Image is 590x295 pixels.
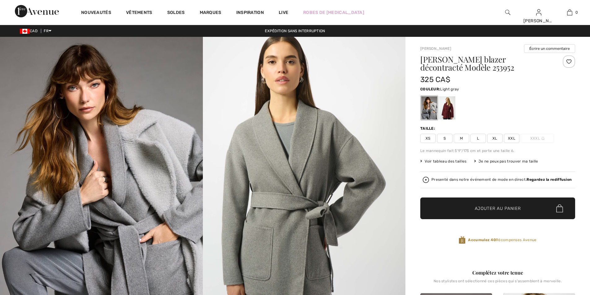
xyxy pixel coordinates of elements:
span: M [454,134,469,143]
span: Inspiration [236,10,264,16]
a: Soldes [167,10,185,16]
button: Ajouter au panier [420,197,575,219]
a: Nouveautés [81,10,111,16]
div: [PERSON_NAME] [523,18,554,24]
span: XXXL [521,134,554,143]
span: CAD [20,29,40,33]
span: XXL [504,134,519,143]
span: L [470,134,486,143]
img: Mon panier [567,9,572,16]
a: [PERSON_NAME] [420,46,451,51]
h1: [PERSON_NAME] blazer décontracté Modèle 253952 [420,55,549,72]
div: Je ne peux pas trouver ma taille [474,158,538,164]
div: Merlot [439,96,455,119]
span: Récompenses Avenue [468,237,536,243]
a: Marques [200,10,221,16]
span: FR [44,29,51,33]
a: Robes de [MEDICAL_DATA] [303,9,364,16]
div: Taille: [420,126,436,131]
span: 325 CA$ [420,75,450,84]
span: Ajouter au panier [475,205,521,212]
span: XS [420,134,436,143]
span: Light gray [440,87,459,91]
img: 1ère Avenue [15,5,59,17]
span: S [437,134,452,143]
img: recherche [505,9,510,16]
span: Voir tableau des tailles [420,158,467,164]
span: Couleur: [420,87,440,91]
a: Vêtements [126,10,152,16]
button: Écrire un commentaire [524,44,575,53]
img: Mes infos [536,9,541,16]
div: Presenté dans notre événement de mode en direct. [431,178,572,182]
span: XL [487,134,503,143]
div: Light gray [421,96,437,119]
div: Nos stylistes ont sélectionné ces pièces qui s'assemblent à merveille. [420,279,575,288]
img: ring-m.svg [541,137,544,140]
strong: Accumulez 40 [468,238,496,242]
img: Canadian Dollar [20,29,30,34]
a: Se connecter [536,9,541,15]
a: Live [279,9,288,16]
div: Complétez votre tenue [420,269,575,276]
div: Le mannequin fait 5'9"/175 cm et porte une taille 6. [420,148,575,154]
a: 0 [554,9,585,16]
span: 0 [575,10,578,15]
img: Regardez la rediffusion [423,177,429,183]
strong: Regardez la rediffusion [527,177,572,182]
img: Récompenses Avenue [459,236,465,244]
img: Bag.svg [556,204,563,212]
